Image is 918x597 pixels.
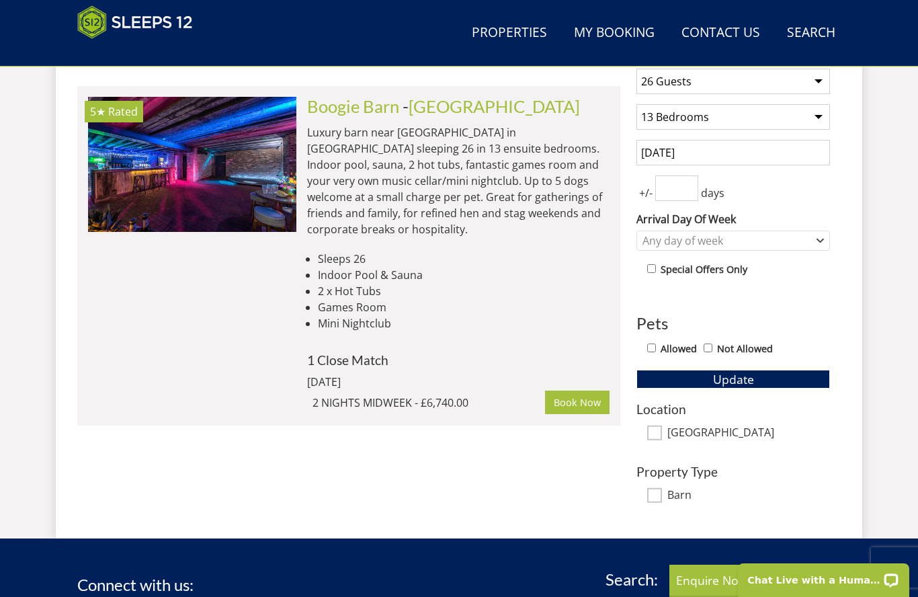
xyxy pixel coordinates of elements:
div: [DATE] [307,374,489,390]
button: Update [636,370,830,389]
label: Allowed [661,342,697,356]
a: Search [782,18,841,48]
a: Boogie Barn [307,96,399,116]
h3: Connect with us: [77,576,194,594]
img: Sleeps 12 [77,5,193,39]
li: Mini Nightclub [318,315,610,331]
h4: 1 Close Match [307,353,610,367]
span: Rated [108,104,138,119]
span: days [698,185,727,201]
p: Enquire Now [676,571,878,589]
h3: Property Type [636,465,830,479]
input: Arrival Date [636,140,830,165]
label: [GEOGRAPHIC_DATA] [667,426,830,441]
iframe: LiveChat chat widget [729,555,918,597]
label: Arrival Day Of Week [636,211,830,227]
a: 5★ Rated [88,97,296,231]
span: +/- [636,185,655,201]
a: Book Now [545,391,610,413]
h3: Location [636,402,830,416]
li: 2 x Hot Tubs [318,283,610,299]
div: Any day of week [639,233,813,248]
div: 2 NIGHTS MIDWEEK - £6,740.00 [312,395,545,411]
p: Luxury barn near [GEOGRAPHIC_DATA] in [GEOGRAPHIC_DATA] sleeping 26 in 13 ensuite bedrooms. Indoo... [307,124,610,237]
li: Games Room [318,299,610,315]
label: Barn [667,489,830,504]
label: Not Allowed [717,342,773,356]
a: Contact Us [676,18,765,48]
label: Special Offers Only [661,262,747,277]
h3: Search: [606,571,841,588]
img: Boogie-Barn-nottinghamshire-holiday-home-accomodation-sleeping-13.original.jpg [88,97,296,231]
a: Properties [466,18,552,48]
div: Combobox [636,231,830,251]
li: Sleeps 26 [318,251,610,267]
span: - [403,96,580,116]
a: My Booking [569,18,660,48]
span: Boogie Barn has a 5 star rating under the Quality in Tourism Scheme [90,104,106,119]
iframe: Customer reviews powered by Trustpilot [71,47,212,58]
span: Update [713,371,754,387]
a: [GEOGRAPHIC_DATA] [409,96,580,116]
li: Indoor Pool & Sauna [318,267,610,283]
h3: Pets [636,315,830,332]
